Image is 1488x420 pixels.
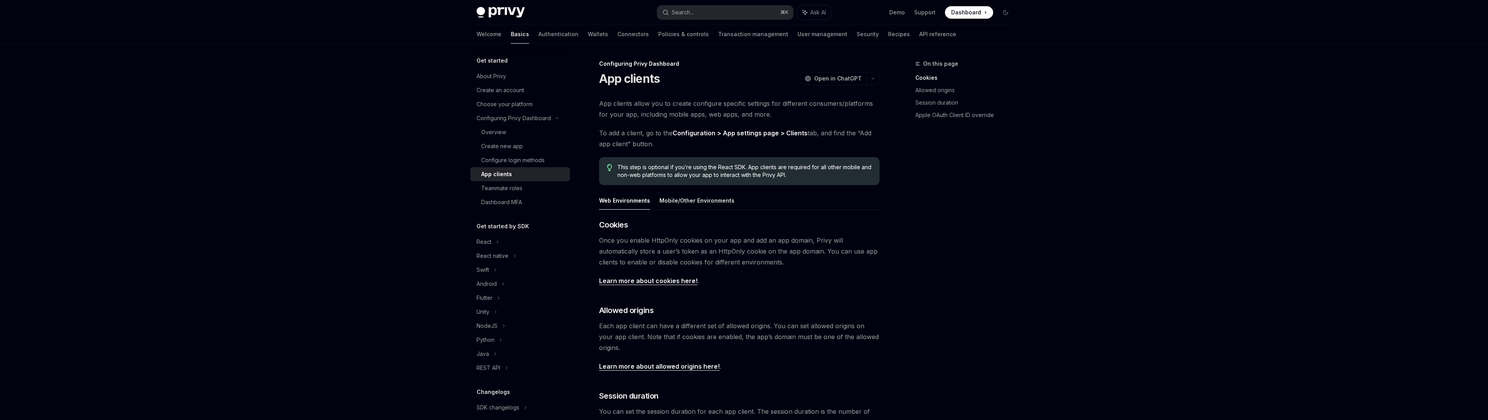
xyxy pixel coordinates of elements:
a: Cookies [915,72,1018,84]
div: Swift [477,265,489,275]
div: SDK changelogs [477,403,519,412]
a: Wallets [588,25,608,44]
div: Overview [481,128,506,137]
a: Apple OAuth Client ID override [915,109,1018,121]
h5: Changelogs [477,387,510,397]
a: Security [857,25,879,44]
div: REST API [477,363,500,373]
div: Java [477,349,489,359]
span: On this page [923,59,958,68]
div: React [477,237,491,247]
div: Android [477,279,497,289]
a: Session duration [915,96,1018,109]
a: Configure login methods [470,153,570,167]
div: Configure login methods [481,156,545,165]
span: ⌘ K [780,9,789,16]
a: Teammate roles [470,181,570,195]
a: Overview [470,125,570,139]
a: Demo [889,9,905,16]
span: Session duration [599,390,659,401]
div: Configuring Privy Dashboard [599,60,880,68]
h5: Get started by SDK [477,222,529,231]
div: Teammate roles [481,184,522,193]
a: Connectors [617,25,649,44]
a: Dashboard [945,6,993,19]
span: Dashboard [951,9,981,16]
div: Create new app [481,142,523,151]
span: This step is optional if you’re using the React SDK. App clients are required for all other mobil... [617,163,871,179]
div: About Privy [477,72,506,81]
span: Once you enable HttpOnly cookies on your app and add an app domain, Privy will automatically stor... [599,235,880,268]
button: Mobile/Other Environments [659,191,734,210]
a: Authentication [538,25,578,44]
a: Choose your platform [470,97,570,111]
svg: Tip [607,164,612,171]
h1: App clients [599,72,660,86]
div: Create an account [477,86,524,95]
span: Ask AI [810,9,826,16]
img: dark logo [477,7,525,18]
div: NodeJS [477,321,498,331]
div: Python [477,335,494,345]
div: App clients [481,170,512,179]
span: . [599,275,880,286]
span: . [599,361,880,372]
a: Support [914,9,936,16]
button: Ask AI [797,5,831,19]
div: Choose your platform [477,100,533,109]
a: Learn more about cookies here! [599,277,698,285]
a: App clients [470,167,570,181]
a: Create an account [470,83,570,97]
button: Web Environments [599,191,650,210]
a: Basics [511,25,529,44]
a: Create new app [470,139,570,153]
a: About Privy [470,69,570,83]
a: Dashboard MFA [470,195,570,209]
a: Learn more about allowed origins here! [599,362,720,371]
span: To add a client, go to the tab, and find the “Add app client” button. [599,128,880,149]
div: Configuring Privy Dashboard [477,114,551,123]
span: Cookies [599,219,628,230]
a: Welcome [477,25,501,44]
span: App clients allow you to create configure specific settings for different consumers/platforms for... [599,98,880,120]
a: Recipes [888,25,910,44]
button: Open in ChatGPT [800,72,866,85]
a: API reference [919,25,956,44]
a: Configuration > App settings page > Clients [673,129,808,137]
div: Flutter [477,293,492,303]
a: User management [797,25,847,44]
button: Toggle dark mode [999,6,1012,19]
a: Allowed origins [915,84,1018,96]
span: Each app client can have a different set of allowed origins. You can set allowed origins on your ... [599,320,880,353]
a: Transaction management [718,25,788,44]
button: Search...⌘K [657,5,793,19]
span: Allowed origins [599,305,654,316]
div: Dashboard MFA [481,198,522,207]
div: Unity [477,307,489,317]
span: Open in ChatGPT [814,75,862,82]
div: React native [477,251,508,261]
a: Policies & controls [658,25,709,44]
h5: Get started [477,56,508,65]
div: Search... [672,8,694,17]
